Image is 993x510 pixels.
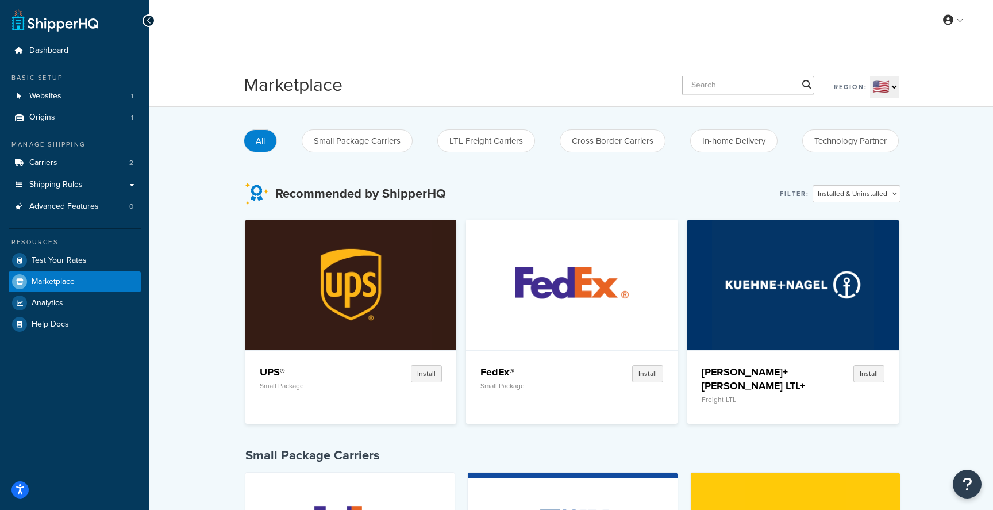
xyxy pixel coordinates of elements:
[682,76,814,94] input: Search
[270,220,432,350] img: UPS®
[480,365,590,379] h4: FedEx®
[9,196,141,217] a: Advanced Features0
[29,91,61,101] span: Websites
[275,187,446,201] h3: Recommended by ShipperHQ
[9,271,141,292] a: Marketplace
[9,237,141,247] div: Resources
[687,220,899,424] a: Kuehne+Nagel LTL+[PERSON_NAME]+[PERSON_NAME] LTL+Freight LTLInstall
[853,365,884,382] button: Install
[29,46,68,56] span: Dashboard
[834,79,867,95] label: Region:
[29,113,55,122] span: Origins
[131,91,133,101] span: 1
[129,202,133,212] span: 0
[29,202,99,212] span: Advanced Features
[32,320,69,329] span: Help Docs
[702,365,811,393] h4: [PERSON_NAME]+[PERSON_NAME] LTL+
[245,447,900,464] h4: Small Package Carriers
[260,382,369,390] p: Small Package
[480,382,590,390] p: Small Package
[712,220,875,350] img: Kuehne+Nagel LTL+
[9,40,141,62] a: Dashboard
[802,129,899,152] button: Technology Partner
[9,140,141,149] div: Manage Shipping
[32,256,87,266] span: Test Your Rates
[437,129,535,152] button: LTL Freight Carriers
[129,158,133,168] span: 2
[244,72,342,98] h1: Marketplace
[32,298,63,308] span: Analytics
[9,152,141,174] a: Carriers2
[244,129,277,152] button: All
[9,107,141,128] a: Origins1
[9,250,141,271] a: Test Your Rates
[32,277,75,287] span: Marketplace
[690,129,778,152] button: In-home Delivery
[9,107,141,128] li: Origins
[780,186,809,202] label: Filter:
[9,293,141,313] a: Analytics
[702,396,811,404] p: Freight LTL
[9,314,141,335] a: Help Docs
[245,220,457,424] a: UPS®UPS®Small PackageInstall
[29,158,57,168] span: Carriers
[9,196,141,217] li: Advanced Features
[953,470,982,499] button: Open Resource Center
[560,129,665,152] button: Cross Border Carriers
[9,152,141,174] li: Carriers
[9,86,141,107] a: Websites1
[9,174,141,195] a: Shipping Rules
[260,365,369,379] h4: UPS®
[491,220,653,350] img: FedEx®
[9,86,141,107] li: Websites
[9,73,141,83] div: Basic Setup
[632,365,663,382] button: Install
[302,129,413,152] button: Small Package Carriers
[131,113,133,122] span: 1
[29,180,83,190] span: Shipping Rules
[466,220,678,424] a: FedEx®FedEx®Small PackageInstall
[411,365,442,382] button: Install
